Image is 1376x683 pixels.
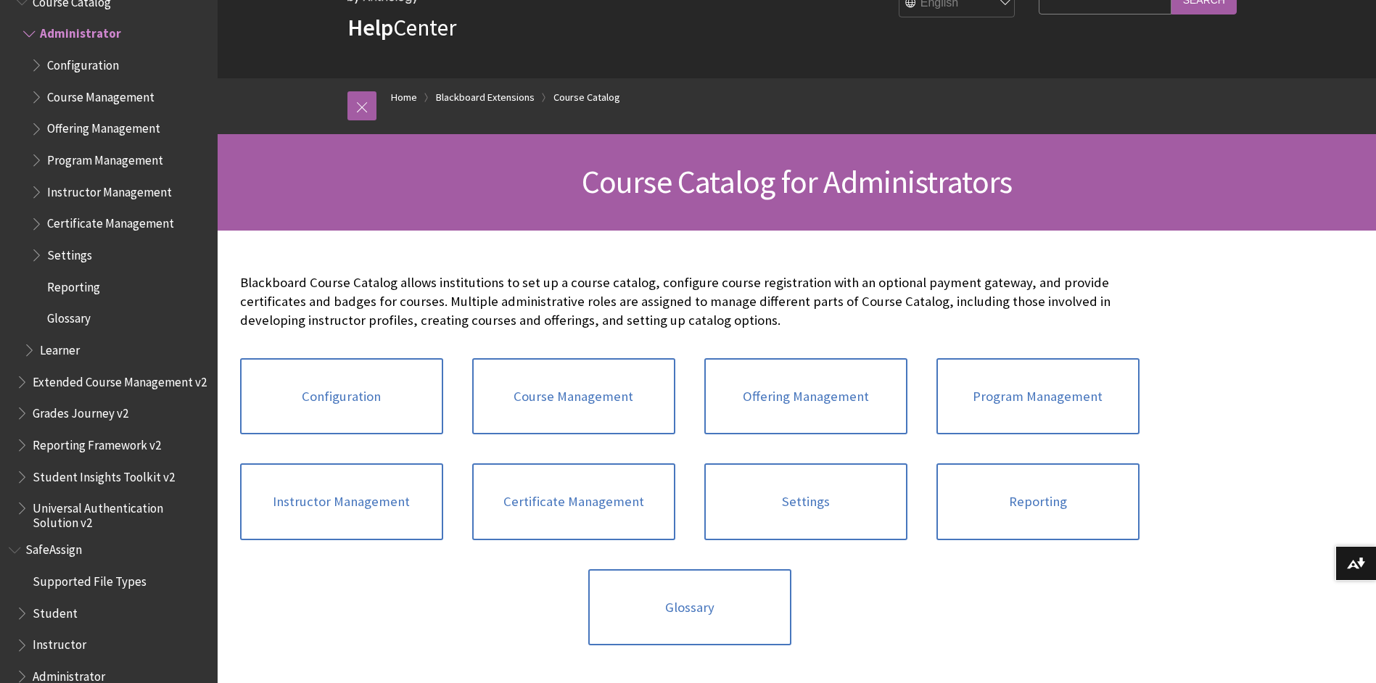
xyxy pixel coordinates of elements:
[472,463,675,540] a: Certificate Management
[240,273,1140,331] p: Blackboard Course Catalog allows institutions to set up a course catalog, configure course regist...
[47,85,155,104] span: Course Management
[47,307,91,326] span: Glossary
[240,358,443,435] a: Configuration
[347,13,456,42] a: HelpCenter
[33,370,207,389] span: Extended Course Management v2
[40,22,121,41] span: Administrator
[47,180,172,199] span: Instructor Management
[240,463,443,540] a: Instructor Management
[391,88,417,107] a: Home
[582,162,1013,202] span: Course Catalog for Administrators
[33,465,175,484] span: Student Insights Toolkit v2
[588,569,791,646] a: Glossary
[33,633,86,653] span: Instructor
[472,358,675,435] a: Course Management
[704,358,907,435] a: Offering Management
[936,463,1140,540] a: Reporting
[347,13,393,42] strong: Help
[47,212,174,231] span: Certificate Management
[47,275,100,294] span: Reporting
[936,358,1140,435] a: Program Management
[33,569,147,589] span: Supported File Types
[47,117,160,136] span: Offering Management
[25,538,82,558] span: SafeAssign
[553,88,620,107] a: Course Catalog
[33,401,128,421] span: Grades Journey v2
[33,496,207,530] span: Universal Authentication Solution v2
[47,243,92,262] span: Settings
[33,601,78,621] span: Student
[436,88,535,107] a: Blackboard Extensions
[40,338,80,357] span: Learner
[33,433,161,452] span: Reporting Framework v2
[704,463,907,540] a: Settings
[47,53,119,73] span: Configuration
[47,148,163,167] span: Program Management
